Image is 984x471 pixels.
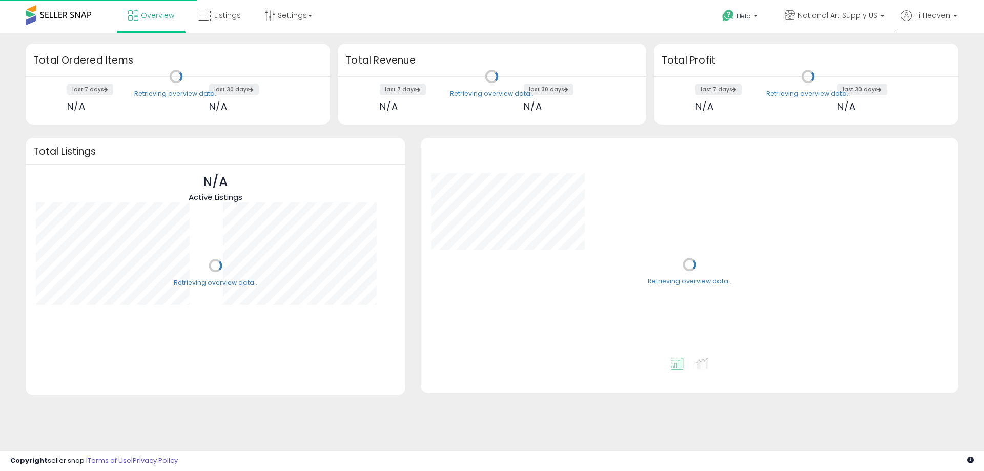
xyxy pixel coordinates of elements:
[737,12,751,21] span: Help
[134,89,218,98] div: Retrieving overview data..
[88,456,131,465] a: Terms of Use
[141,10,174,21] span: Overview
[133,456,178,465] a: Privacy Policy
[214,10,241,21] span: Listings
[914,10,950,21] span: Hi Heaven
[10,456,48,465] strong: Copyright
[722,9,734,22] i: Get Help
[450,89,534,98] div: Retrieving overview data..
[174,278,257,288] div: Retrieving overview data..
[648,277,731,286] div: Retrieving overview data..
[10,456,178,466] div: seller snap | |
[714,2,768,33] a: Help
[766,89,850,98] div: Retrieving overview data..
[798,10,877,21] span: National Art Supply US
[901,10,957,33] a: Hi Heaven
